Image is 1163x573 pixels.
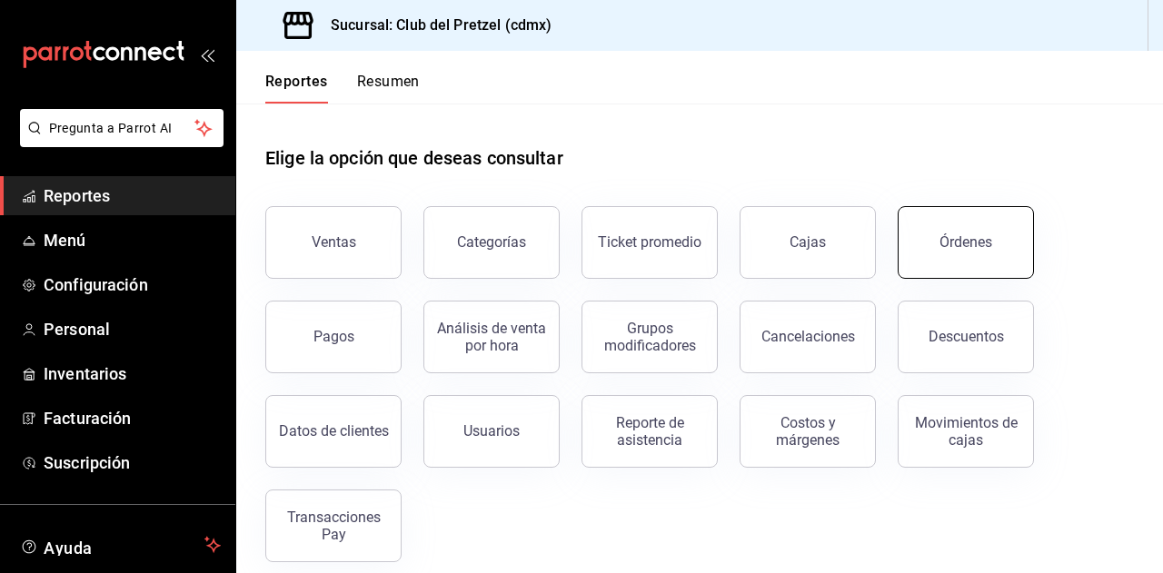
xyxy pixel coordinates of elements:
[463,422,520,440] div: Usuarios
[751,414,864,449] div: Costos y márgenes
[44,406,221,430] span: Facturación
[740,206,876,279] button: Cajas
[265,489,402,562] button: Transacciones Pay
[423,206,560,279] button: Categorías
[598,233,701,251] div: Ticket promedio
[929,328,1004,345] div: Descuentos
[44,361,221,386] span: Inventarios
[265,395,402,468] button: Datos de clientes
[265,73,328,104] button: Reportes
[581,301,718,373] button: Grupos modificadores
[581,206,718,279] button: Ticket promedio
[423,301,560,373] button: Análisis de venta por hora
[277,509,390,543] div: Transacciones Pay
[593,414,706,449] div: Reporte de asistencia
[44,228,221,252] span: Menú
[265,144,563,172] h1: Elige la opción que deseas consultar
[939,233,992,251] div: Órdenes
[44,317,221,341] span: Personal
[898,395,1034,468] button: Movimientos de cajas
[265,73,420,104] div: navigation tabs
[898,301,1034,373] button: Descuentos
[312,233,356,251] div: Ventas
[790,233,826,251] div: Cajas
[279,422,389,440] div: Datos de clientes
[313,328,354,345] div: Pagos
[898,206,1034,279] button: Órdenes
[435,320,548,354] div: Análisis de venta por hora
[457,233,526,251] div: Categorías
[265,206,402,279] button: Ventas
[740,301,876,373] button: Cancelaciones
[910,414,1022,449] div: Movimientos de cajas
[44,450,221,475] span: Suscripción
[44,183,221,208] span: Reportes
[740,395,876,468] button: Costos y márgenes
[265,301,402,373] button: Pagos
[13,132,224,151] a: Pregunta a Parrot AI
[44,534,197,556] span: Ayuda
[581,395,718,468] button: Reporte de asistencia
[316,15,552,36] h3: Sucursal: Club del Pretzel (cdmx)
[761,328,855,345] div: Cancelaciones
[49,119,195,138] span: Pregunta a Parrot AI
[423,395,560,468] button: Usuarios
[593,320,706,354] div: Grupos modificadores
[200,47,214,62] button: open_drawer_menu
[44,272,221,297] span: Configuración
[357,73,420,104] button: Resumen
[20,109,224,147] button: Pregunta a Parrot AI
